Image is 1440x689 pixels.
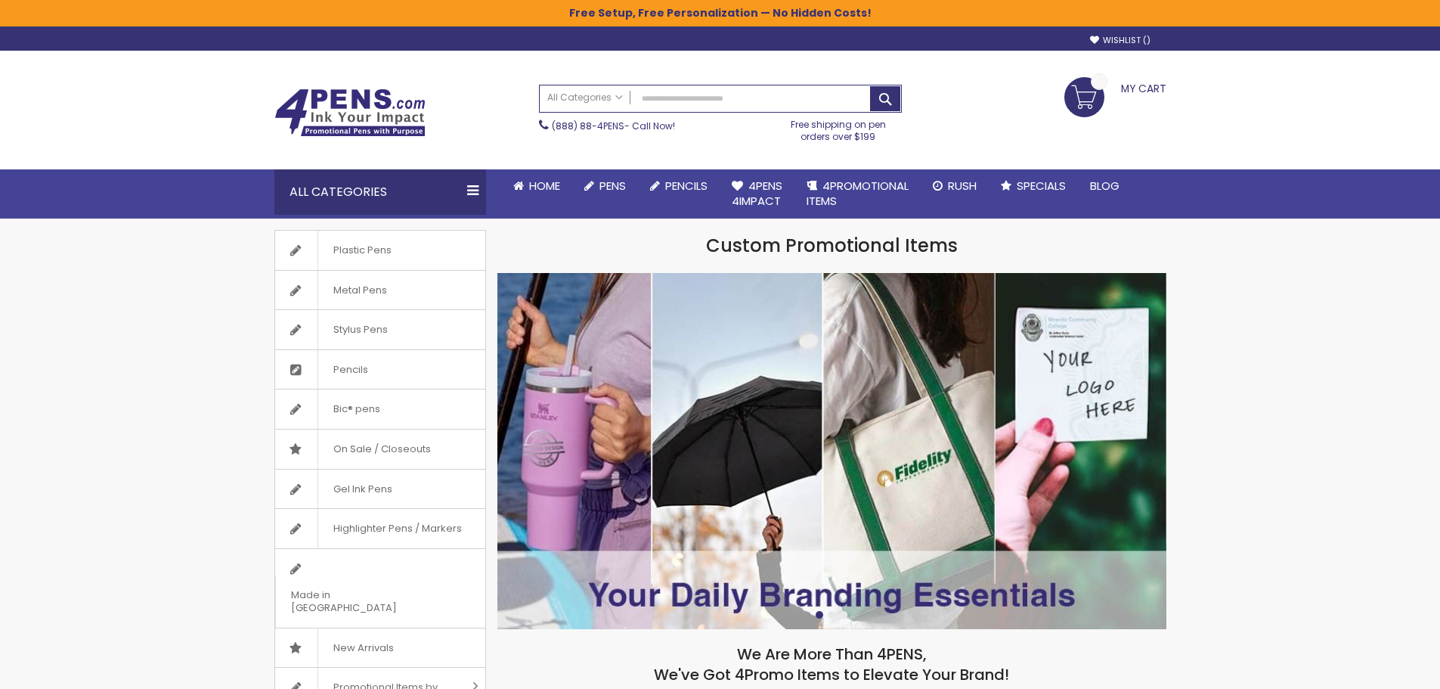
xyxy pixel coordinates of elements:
[317,271,402,310] span: Metal Pens
[665,178,708,194] span: Pencils
[552,119,624,132] a: (888) 88-4PENS
[317,509,477,548] span: Highlighter Pens / Markers
[275,470,485,509] a: Gel Ink Pens
[529,178,560,194] span: Home
[274,88,426,137] img: 4Pens Custom Pens and Promotional Products
[275,576,447,628] span: Made in [GEOGRAPHIC_DATA]
[989,169,1078,203] a: Specials
[732,178,782,209] span: 4Pens 4impact
[275,271,485,310] a: Metal Pens
[317,350,383,390] span: Pencils
[275,350,485,390] a: Pencils
[317,430,446,469] span: On Sale / Closeouts
[497,273,1166,629] img: /
[599,178,626,194] span: Pens
[274,169,486,215] div: All Categories
[1078,169,1132,203] a: Blog
[638,169,720,203] a: Pencils
[275,430,485,469] a: On Sale / Closeouts
[540,85,630,110] a: All Categories
[921,169,989,203] a: Rush
[317,628,409,668] span: New Arrivals
[317,390,395,429] span: Bic® pens
[948,178,977,194] span: Rush
[794,169,921,219] a: 4PROMOTIONALITEMS
[1090,178,1119,194] span: Blog
[275,390,485,429] a: Bic® pens
[317,310,403,349] span: Stylus Pens
[807,178,909,209] span: 4PROMOTIONAL ITEMS
[572,169,638,203] a: Pens
[275,628,485,668] a: New Arrivals
[497,234,1166,258] h1: Custom Promotional Items
[1090,35,1150,46] a: Wishlist
[317,231,407,270] span: Plastic Pens
[720,169,794,219] a: 4Pens4impact
[552,119,675,132] span: - Call Now!
[275,509,485,548] a: Highlighter Pens / Markers
[497,644,1166,685] h2: We Are More Than 4PENS, We've Got 4Promo Items to Elevate Your Brand!
[275,231,485,270] a: Plastic Pens
[547,92,623,104] span: All Categories
[275,310,485,349] a: Stylus Pens
[775,113,902,143] div: Free shipping on pen orders over $199
[275,549,485,628] a: Made in [GEOGRAPHIC_DATA]
[501,169,572,203] a: Home
[317,470,407,509] span: Gel Ink Pens
[1017,178,1066,194] span: Specials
